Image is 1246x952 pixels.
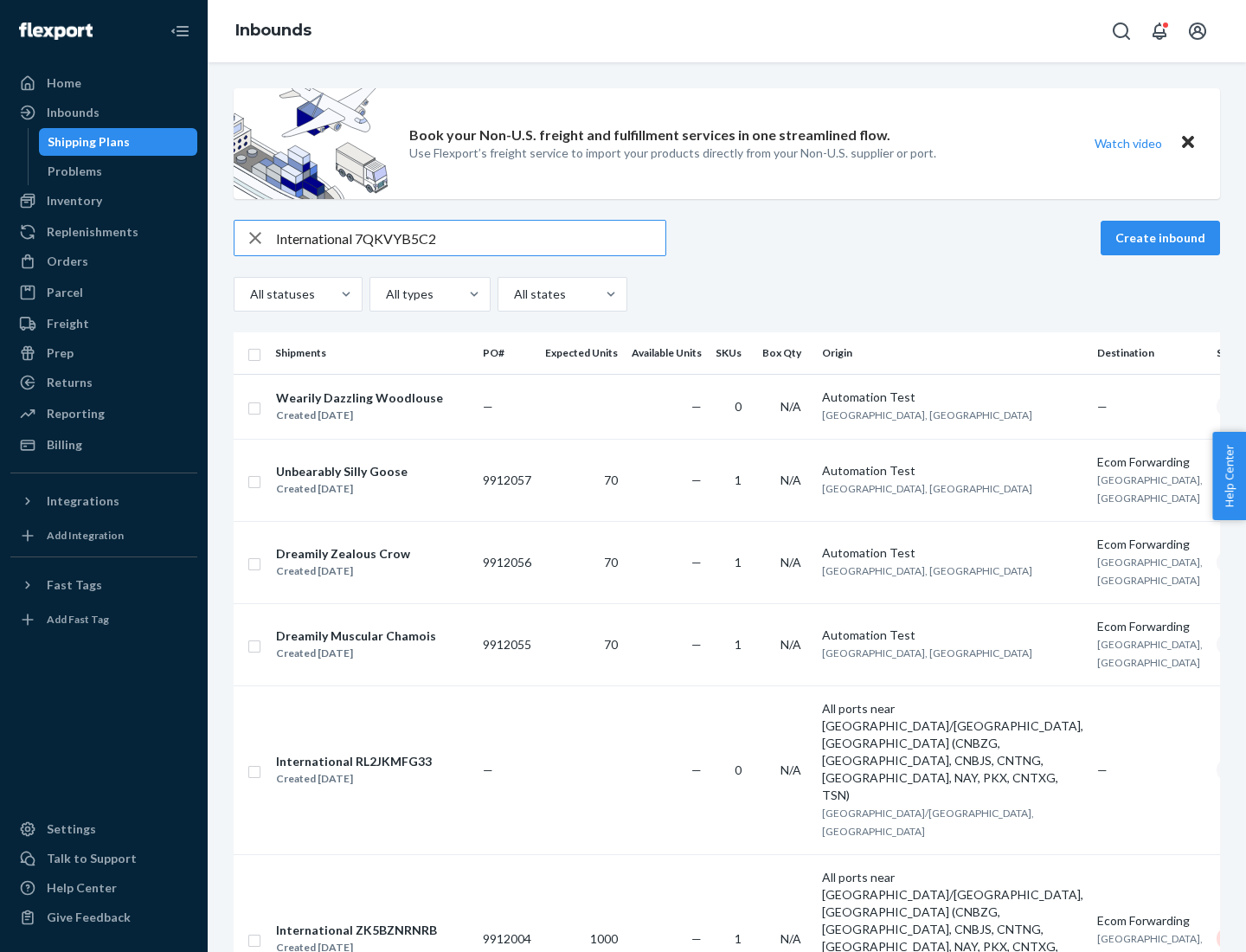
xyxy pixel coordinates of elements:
[10,571,197,599] button: Fast Tags
[691,931,702,946] span: —
[476,439,538,521] td: 9912057
[47,528,124,543] div: Add Integration
[276,407,443,424] div: Created [DATE]
[1142,14,1177,48] button: Open notifications
[409,125,890,145] p: Book your Non-U.S. freight and fulfillment services in one streamlined flow.
[276,463,408,480] div: Unbearably Silly Goose
[47,492,119,510] div: Integrations
[512,286,514,303] input: All states
[538,332,625,374] th: Expected Units
[268,332,476,374] th: Shipments
[47,436,82,453] div: Billing
[47,192,102,209] div: Inventory
[163,14,197,48] button: Close Navigation
[780,637,801,652] span: N/A
[47,850,137,867] div: Talk to Support
[47,374,93,391] div: Returns
[409,145,936,162] p: Use Flexport’s freight service to import your products directly from your Non-U.S. supplier or port.
[10,606,197,634] a: Add Fast Tag
[10,369,197,396] a: Returns
[276,563,410,580] div: Created [DATE]
[222,6,325,56] ol: breadcrumbs
[476,332,538,374] th: PO#
[276,753,432,770] div: International RL2JKMFG33
[10,815,197,843] a: Settings
[10,310,197,338] a: Freight
[47,284,83,301] div: Parcel
[10,339,197,367] a: Prep
[10,187,197,215] a: Inventory
[276,645,436,662] div: Created [DATE]
[822,482,1032,495] span: [GEOGRAPHIC_DATA], [GEOGRAPHIC_DATA]
[822,807,1034,838] span: [GEOGRAPHIC_DATA]/[GEOGRAPHIC_DATA], [GEOGRAPHIC_DATA]
[822,564,1032,577] span: [GEOGRAPHIC_DATA], [GEOGRAPHIC_DATA]
[735,399,742,414] span: 0
[1097,618,1203,635] div: Ecom Forwarding
[604,637,618,652] span: 70
[47,909,131,926] div: Give Feedback
[691,473,702,487] span: —
[47,820,96,838] div: Settings
[47,104,100,121] div: Inbounds
[822,646,1032,659] span: [GEOGRAPHIC_DATA], [GEOGRAPHIC_DATA]
[735,473,742,487] span: 1
[1097,638,1203,669] span: [GEOGRAPHIC_DATA], [GEOGRAPHIC_DATA]
[476,521,538,603] td: 9912056
[1101,221,1220,255] button: Create inbound
[276,545,410,563] div: Dreamily Zealous Crow
[815,332,1090,374] th: Origin
[10,431,197,459] a: Billing
[10,874,197,902] a: Help Center
[19,23,93,40] img: Flexport logo
[735,931,742,946] span: 1
[780,473,801,487] span: N/A
[625,332,709,374] th: Available Units
[604,555,618,569] span: 70
[47,879,117,897] div: Help Center
[39,128,198,156] a: Shipping Plans
[10,279,197,306] a: Parcel
[47,344,74,362] div: Prep
[1090,332,1210,374] th: Destination
[10,69,197,97] a: Home
[483,762,493,777] span: —
[1212,432,1246,520] button: Help Center
[1097,556,1203,587] span: [GEOGRAPHIC_DATA], [GEOGRAPHIC_DATA]
[1177,131,1199,156] button: Close
[47,405,105,422] div: Reporting
[709,332,755,374] th: SKUs
[1083,131,1173,156] button: Watch video
[483,399,493,414] span: —
[1180,14,1215,48] button: Open account menu
[47,315,89,332] div: Freight
[691,637,702,652] span: —
[1097,762,1108,777] span: —
[822,462,1083,479] div: Automation Test
[10,904,197,931] button: Give Feedback
[47,253,88,270] div: Orders
[276,480,408,498] div: Created [DATE]
[780,399,801,414] span: N/A
[780,762,801,777] span: N/A
[10,522,197,550] a: Add Integration
[39,158,198,185] a: Problems
[1104,14,1139,48] button: Open Search Box
[780,931,801,946] span: N/A
[604,473,618,487] span: 70
[248,286,250,303] input: All statuses
[10,99,197,126] a: Inbounds
[590,931,618,946] span: 1000
[10,400,197,428] a: Reporting
[48,133,130,151] div: Shipping Plans
[10,218,197,246] a: Replenishments
[822,544,1083,562] div: Automation Test
[822,700,1083,804] div: All ports near [GEOGRAPHIC_DATA]/[GEOGRAPHIC_DATA], [GEOGRAPHIC_DATA] (CNBZG, [GEOGRAPHIC_DATA], ...
[47,74,81,92] div: Home
[276,627,436,645] div: Dreamily Muscular Chamois
[735,637,742,652] span: 1
[48,163,102,180] div: Problems
[10,248,197,275] a: Orders
[691,762,702,777] span: —
[476,603,538,685] td: 9912055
